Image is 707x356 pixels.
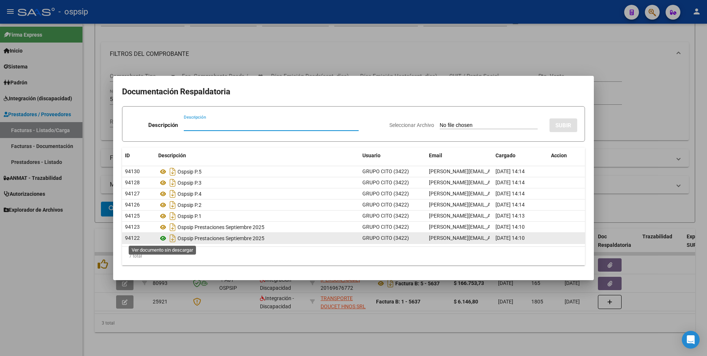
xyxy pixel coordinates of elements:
span: 94130 [125,168,140,174]
span: Seleccionar Archivo [389,122,434,128]
span: [DATE] 14:10 [495,235,525,241]
span: GRUPO CITO (3422) [362,224,409,230]
div: 7 total [122,247,585,265]
div: Ospsip P.3 [158,177,356,189]
span: 94126 [125,202,140,208]
div: Ospsip Prestaciones Septiembre 2025 [158,221,356,233]
span: 94128 [125,179,140,185]
span: [PERSON_NAME][EMAIL_ADDRESS][PERSON_NAME][DOMAIN_NAME] [429,179,590,185]
span: [PERSON_NAME][EMAIL_ADDRESS][PERSON_NAME][DOMAIN_NAME] [429,213,590,219]
i: Descargar documento [168,232,177,244]
i: Descargar documento [168,188,177,200]
span: [PERSON_NAME][EMAIL_ADDRESS][PERSON_NAME][DOMAIN_NAME] [429,191,590,197]
span: GRUPO CITO (3422) [362,235,409,241]
span: 94127 [125,191,140,197]
div: Ospsip P.1 [158,210,356,222]
span: GRUPO CITO (3422) [362,179,409,185]
span: [PERSON_NAME][EMAIL_ADDRESS][PERSON_NAME][DOMAIN_NAME] [429,235,590,241]
span: [PERSON_NAME][EMAIL_ADDRESS][PERSON_NAME][DOMAIN_NAME] [429,168,590,174]
span: [DATE] 14:14 [495,179,525,185]
span: GRUPO CITO (3422) [362,202,409,208]
h2: Documentación Respaldatoria [122,85,585,99]
div: Ospsip P.2 [158,199,356,211]
span: Email [429,152,442,158]
p: Descripción [148,121,178,130]
span: [DATE] 14:14 [495,191,525,197]
span: Accion [551,152,567,158]
span: [DATE] 14:14 [495,168,525,174]
span: GRUPO CITO (3422) [362,191,409,197]
datatable-header-cell: ID [122,148,155,164]
div: Open Intercom Messenger [682,331,700,349]
span: 94123 [125,224,140,230]
div: Ospsip P.5 [158,166,356,178]
span: 94122 [125,235,140,241]
i: Descargar documento [168,210,177,222]
span: [PERSON_NAME][EMAIL_ADDRESS][PERSON_NAME][DOMAIN_NAME] [429,224,590,230]
span: [DATE] 14:13 [495,213,525,219]
datatable-header-cell: Cargado [493,148,548,164]
i: Descargar documento [168,221,177,233]
span: Usuario [362,152,380,158]
span: [DATE] 14:14 [495,202,525,208]
datatable-header-cell: Email [426,148,493,164]
datatable-header-cell: Descripción [155,148,359,164]
i: Descargar documento [168,199,177,211]
div: Ospsip P.4 [158,188,356,200]
span: GRUPO CITO (3422) [362,168,409,174]
datatable-header-cell: Usuario [359,148,426,164]
span: GRUPO CITO (3422) [362,213,409,219]
datatable-header-cell: Accion [548,148,585,164]
button: SUBIR [549,118,577,132]
span: 94125 [125,213,140,219]
div: Ospsip Prestaciones Septiembre 2025 [158,232,356,244]
span: [DATE] 14:10 [495,224,525,230]
i: Descargar documento [168,177,177,189]
i: Descargar documento [168,166,177,178]
span: Descripción [158,152,186,158]
span: [PERSON_NAME][EMAIL_ADDRESS][PERSON_NAME][DOMAIN_NAME] [429,202,590,208]
span: SUBIR [555,122,571,129]
span: ID [125,152,130,158]
span: Cargado [495,152,515,158]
